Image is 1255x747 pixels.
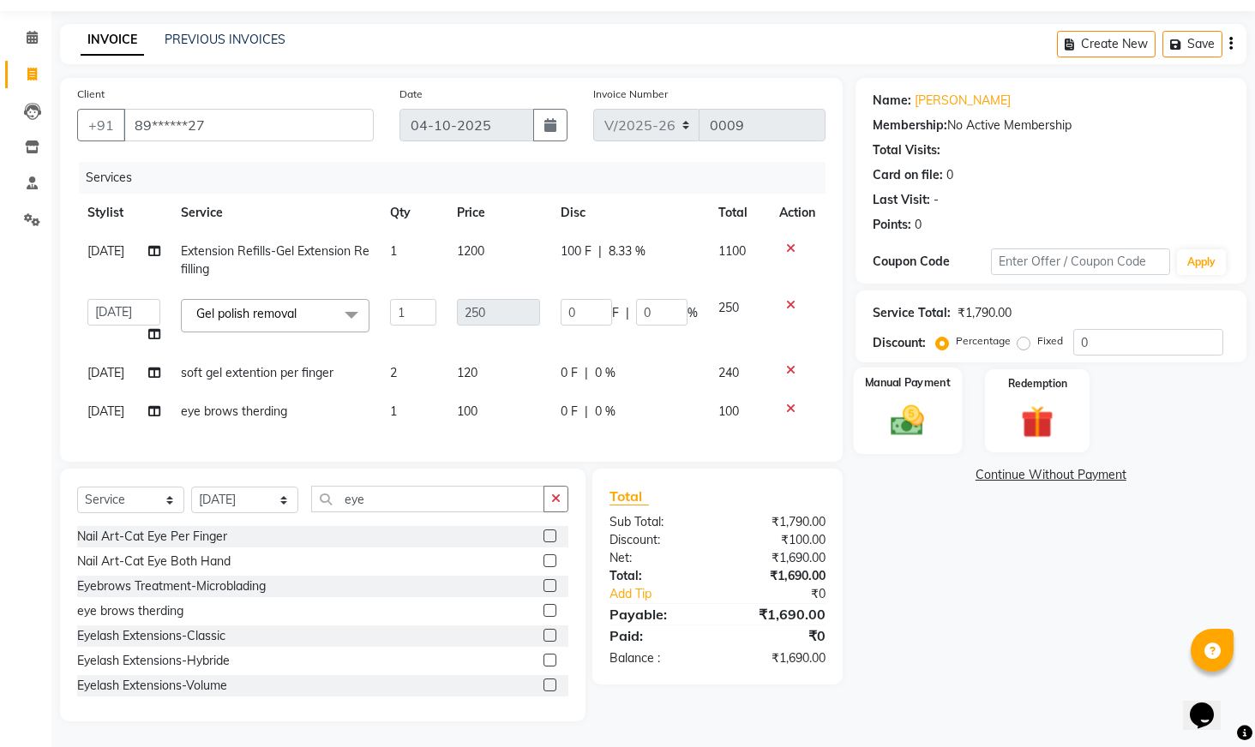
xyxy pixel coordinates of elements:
[934,191,939,209] div: -
[595,403,615,421] span: 0 %
[77,577,266,595] div: Eyebrows Treatment-Microblading
[1057,31,1156,57] button: Create New
[585,364,588,382] span: |
[595,364,615,382] span: 0 %
[737,585,838,603] div: ₹0
[873,253,992,271] div: Coupon Code
[597,649,718,667] div: Balance :
[77,602,183,620] div: eye brows therding
[196,306,297,321] span: Gel polish removal
[769,194,826,232] th: Action
[77,627,225,645] div: Eyelash Extensions-Classic
[718,625,838,646] div: ₹0
[457,365,477,380] span: 120
[718,604,838,624] div: ₹1,690.00
[87,243,124,259] span: [DATE]
[399,87,423,102] label: Date
[609,242,646,260] span: 8.33 %
[171,194,380,232] th: Service
[873,191,930,209] div: Last Visit:
[598,242,602,260] span: |
[87,403,124,419] span: [DATE]
[597,625,718,646] div: Paid:
[585,403,588,421] span: |
[597,585,737,603] a: Add Tip
[597,549,718,567] div: Net:
[181,403,287,419] span: eye brows therding
[873,117,1229,134] div: No Active Membership
[708,194,769,232] th: Total
[550,194,708,232] th: Disc
[181,365,333,380] span: soft gel extention per finger
[1183,678,1238,730] iframe: chat widget
[87,365,124,380] span: [DATE]
[77,553,231,571] div: Nail Art-Cat Eye Both Hand
[859,466,1243,484] a: Continue Without Payment
[865,374,951,391] label: Manual Payment
[718,365,739,380] span: 240
[297,306,304,321] a: x
[1177,249,1226,275] button: Apply
[956,333,1011,349] label: Percentage
[915,216,922,234] div: 0
[390,403,397,419] span: 1
[390,365,397,380] span: 2
[612,304,619,322] span: F
[597,531,718,549] div: Discount:
[718,513,838,531] div: ₹1,790.00
[181,243,369,277] span: Extension Refills-Gel Extension Refilling
[718,403,739,419] span: 100
[958,304,1012,322] div: ₹1,790.00
[77,109,125,141] button: +91
[1011,402,1063,442] img: _gift.svg
[718,549,838,567] div: ₹1,690.00
[447,194,549,232] th: Price
[946,166,953,184] div: 0
[873,216,911,234] div: Points:
[390,243,397,259] span: 1
[597,513,718,531] div: Sub Total:
[873,141,940,159] div: Total Visits:
[718,300,739,315] span: 250
[718,649,838,667] div: ₹1,690.00
[873,304,951,322] div: Service Total:
[873,92,911,110] div: Name:
[77,194,171,232] th: Stylist
[77,652,230,670] div: Eyelash Extensions-Hybride
[991,248,1169,275] input: Enter Offer / Coupon Code
[77,528,227,546] div: Nail Art-Cat Eye Per Finger
[311,486,544,512] input: Search or Scan
[873,334,926,352] div: Discount:
[165,32,285,47] a: PREVIOUS INVOICES
[1162,31,1222,57] button: Save
[123,109,374,141] input: Search by Name/Mobile/Email/Code
[597,604,718,624] div: Payable:
[609,487,649,505] span: Total
[880,402,935,440] img: _cash.svg
[915,92,1011,110] a: [PERSON_NAME]
[77,87,105,102] label: Client
[79,162,838,194] div: Services
[873,166,943,184] div: Card on file:
[561,403,578,421] span: 0 F
[77,677,227,695] div: Eyelash Extensions-Volume
[718,567,838,585] div: ₹1,690.00
[688,304,698,322] span: %
[718,243,746,259] span: 1100
[1037,333,1063,349] label: Fixed
[561,364,578,382] span: 0 F
[718,531,838,549] div: ₹100.00
[626,304,629,322] span: |
[561,242,591,260] span: 100 F
[457,243,484,259] span: 1200
[81,25,144,56] a: INVOICE
[593,87,668,102] label: Invoice Number
[873,117,947,134] div: Membership:
[380,194,447,232] th: Qty
[597,567,718,585] div: Total:
[1008,376,1067,391] label: Redemption
[457,403,477,419] span: 100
